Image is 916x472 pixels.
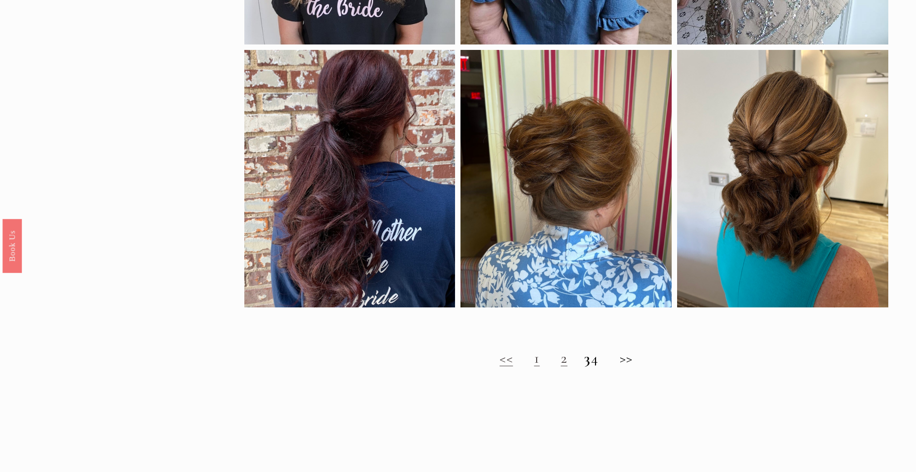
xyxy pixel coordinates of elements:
[244,349,889,367] h2: 4 >>
[534,349,540,367] a: 1
[500,349,513,367] a: <<
[561,349,568,367] a: 2
[584,349,591,367] strong: 3
[2,218,22,272] a: Book Us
